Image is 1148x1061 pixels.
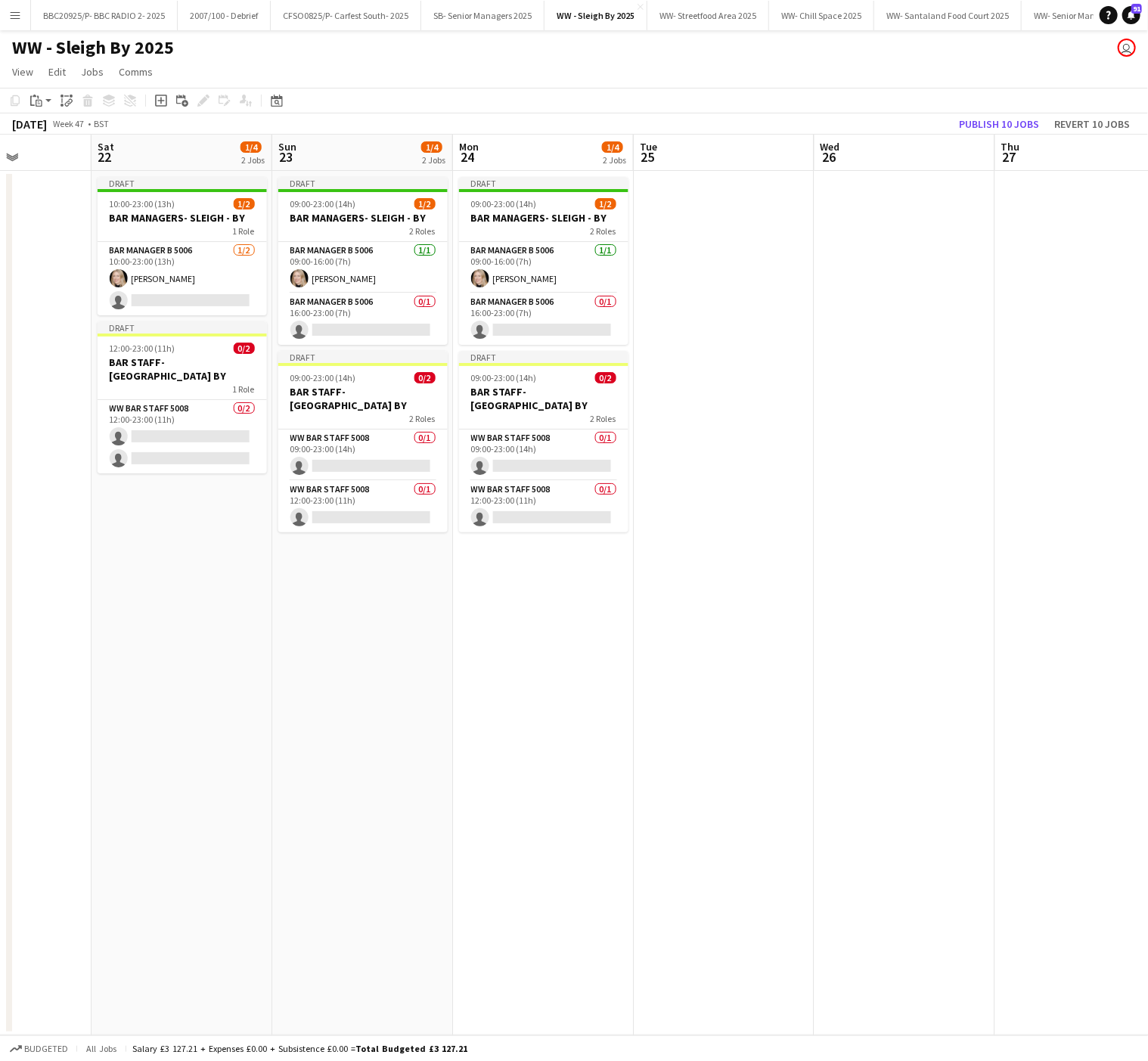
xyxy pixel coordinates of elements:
[459,140,479,154] span: Mon
[459,385,628,412] h3: BAR STAFF- [GEOGRAPHIC_DATA] BY
[421,1,545,30] button: SB- Senior Managers 2025
[98,355,267,383] h3: BAR STAFF- [GEOGRAPHIC_DATA] BY
[422,154,445,166] div: 2 Jobs
[12,65,33,79] span: View
[98,177,267,189] div: Draft
[459,481,628,532] app-card-role: WW Bar Staff 50080/112:00-23:00 (11h)
[355,1043,467,1054] span: Total Budgeted £3 127.21
[602,141,623,153] span: 1/4
[278,293,448,345] app-card-role: Bar Manager B 50060/116:00-23:00 (7h)
[471,372,537,383] span: 09:00-23:00 (14h)
[290,198,356,209] span: 09:00-23:00 (14h)
[410,225,436,237] span: 2 Roles
[278,177,448,189] div: Draft
[457,148,479,166] span: 24
[8,1041,70,1057] button: Budgeted
[414,372,436,383] span: 0/2
[271,1,421,30] button: CFSO0825/P- Carfest South- 2025
[421,141,442,153] span: 1/4
[132,1043,467,1054] div: Salary £3 127.21 + Expenses £0.00 + Subsistence £0.00 =
[110,343,175,354] span: 12:00-23:00 (11h)
[459,177,628,345] app-job-card: Draft09:00-23:00 (14h)1/2BAR MANAGERS- SLEIGH - BY2 RolesBar Manager B 50061/109:00-16:00 (7h)[PE...
[459,242,628,293] app-card-role: Bar Manager B 50061/109:00-16:00 (7h)[PERSON_NAME]
[12,116,47,132] div: [DATE]
[769,1,874,30] button: WW- Chill Space 2025
[278,211,448,225] h3: BAR MANAGERS- SLEIGH - BY
[98,321,267,473] app-job-card: Draft12:00-23:00 (11h)0/2BAR STAFF- [GEOGRAPHIC_DATA] BY1 RoleWW Bar Staff 50080/212:00-23:00 (11h)
[591,225,616,237] span: 2 Roles
[276,148,296,166] span: 23
[94,118,109,129] div: BST
[640,140,657,154] span: Tue
[1048,114,1136,134] button: Revert 10 jobs
[290,372,356,383] span: 09:00-23:00 (14h)
[110,198,175,209] span: 10:00-23:00 (13h)
[591,413,616,424] span: 2 Roles
[874,1,1022,30] button: WW- Santaland Food Court 2025
[98,211,267,225] h3: BAR MANAGERS- SLEIGH - BY
[233,383,255,395] span: 1 Role
[95,148,114,166] span: 22
[410,413,436,424] span: 2 Roles
[233,225,255,237] span: 1 Role
[595,372,616,383] span: 0/2
[414,198,436,209] span: 1/2
[999,148,1020,166] span: 27
[119,65,153,79] span: Comms
[83,1043,119,1054] span: All jobs
[98,242,267,315] app-card-role: Bar Manager B 50061/210:00-23:00 (13h)[PERSON_NAME]
[234,198,255,209] span: 1/2
[98,400,267,473] app-card-role: WW Bar Staff 50080/212:00-23:00 (11h)
[240,141,262,153] span: 1/4
[459,351,628,363] div: Draft
[98,321,267,334] div: Draft
[459,293,628,345] app-card-role: Bar Manager B 50060/116:00-23:00 (7h)
[42,62,72,82] a: Edit
[278,385,448,412] h3: BAR STAFF- [GEOGRAPHIC_DATA] BY
[459,211,628,225] h3: BAR MANAGERS- SLEIGH - BY
[1122,6,1140,24] a: 91
[821,140,840,154] span: Wed
[75,62,110,82] a: Jobs
[278,177,448,345] app-job-card: Draft09:00-23:00 (14h)1/2BAR MANAGERS- SLEIGH - BY2 RolesBar Manager B 50061/109:00-16:00 (7h)[PE...
[98,140,114,154] span: Sat
[278,140,296,154] span: Sun
[638,148,657,166] span: 25
[953,114,1045,134] button: Publish 10 jobs
[459,351,628,532] app-job-card: Draft09:00-23:00 (14h)0/2BAR STAFF- [GEOGRAPHIC_DATA] BY2 RolesWW Bar Staff 50080/109:00-23:00 (1...
[545,1,647,30] button: WW - Sleigh By 2025
[81,65,104,79] span: Jobs
[278,351,448,363] div: Draft
[98,177,267,315] app-job-card: Draft10:00-23:00 (13h)1/2BAR MANAGERS- SLEIGH - BY1 RoleBar Manager B 50061/210:00-23:00 (13h)[PE...
[12,36,174,59] h1: WW - Sleigh By 2025
[113,62,159,82] a: Comms
[1001,140,1020,154] span: Thu
[647,1,769,30] button: WW- Streetfood Area 2025
[50,118,88,129] span: Week 47
[6,62,39,82] a: View
[278,481,448,532] app-card-role: WW Bar Staff 50080/112:00-23:00 (11h)
[48,65,66,79] span: Edit
[1118,39,1136,57] app-user-avatar: Suzanne Edwards
[459,177,628,189] div: Draft
[278,430,448,481] app-card-role: WW Bar Staff 50080/109:00-23:00 (14h)
[178,1,271,30] button: 2007/100 - Debrief
[278,242,448,293] app-card-role: Bar Manager B 50061/109:00-16:00 (7h)[PERSON_NAME]
[603,154,626,166] div: 2 Jobs
[278,351,448,532] app-job-card: Draft09:00-23:00 (14h)0/2BAR STAFF- [GEOGRAPHIC_DATA] BY2 RolesWW Bar Staff 50080/109:00-23:00 (1...
[234,343,255,354] span: 0/2
[24,1044,68,1054] span: Budgeted
[595,198,616,209] span: 1/2
[31,1,178,30] button: BBC20925/P- BBC RADIO 2- 2025
[459,430,628,481] app-card-role: WW Bar Staff 50080/109:00-23:00 (14h)
[1131,4,1142,14] span: 91
[818,148,840,166] span: 26
[471,198,537,209] span: 09:00-23:00 (14h)
[241,154,265,166] div: 2 Jobs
